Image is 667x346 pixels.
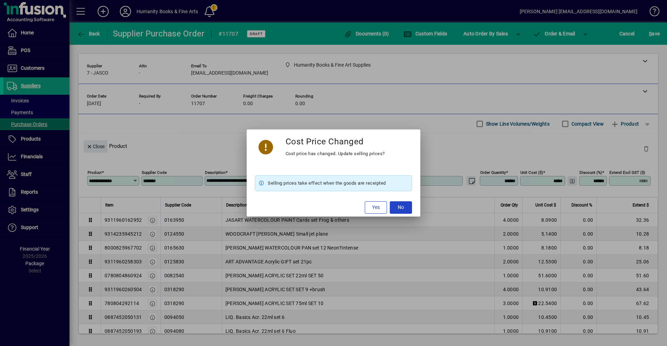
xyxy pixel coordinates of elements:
div: Cost price has changed. Update selling prices? [286,150,385,158]
h3: Cost Price Changed [286,136,364,146]
span: Selling prices take effect when the goods are receipted [268,179,386,187]
span: No [398,204,404,211]
button: No [390,201,412,214]
button: Yes [365,201,387,214]
span: Yes [372,204,380,211]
